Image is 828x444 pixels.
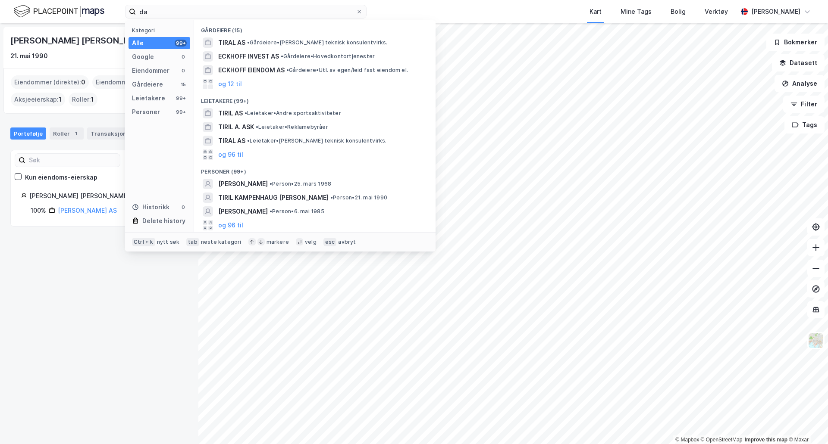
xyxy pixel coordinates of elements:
[247,39,250,46] span: •
[132,27,190,34] div: Kategori
[218,108,243,118] span: TIRIL AS
[766,34,825,51] button: Bokmerker
[256,124,328,130] span: Leietaker • Reklamebyråer
[218,206,268,217] span: [PERSON_NAME]
[58,207,117,214] a: [PERSON_NAME] AS
[59,94,62,105] span: 1
[247,137,387,144] span: Leietaker • [PERSON_NAME] teknisk konsulentvirks.
[218,122,254,132] span: TIRIL A. ASK
[323,238,337,246] div: esc
[270,180,272,187] span: •
[29,191,177,201] div: [PERSON_NAME] [PERSON_NAME]
[330,194,333,201] span: •
[14,4,104,19] img: logo.f888ab2527a4732fd821a326f86c7f29.svg
[180,67,187,74] div: 0
[25,154,120,167] input: Søk
[132,238,155,246] div: Ctrl + k
[87,127,146,140] div: Transaksjoner
[194,20,436,36] div: Gårdeiere (15)
[270,208,272,214] span: •
[270,180,331,187] span: Person • 25. mars 1968
[81,77,85,87] span: 0
[132,79,163,90] div: Gårdeiere
[808,332,824,349] img: Z
[286,67,289,73] span: •
[92,75,176,89] div: Eiendommer (Indirekte) :
[701,437,743,443] a: OpenStreetMap
[218,149,243,160] button: og 96 til
[11,75,89,89] div: Eiendommer (direkte) :
[175,95,187,102] div: 99+
[590,6,602,17] div: Kart
[281,53,283,59] span: •
[218,79,242,89] button: og 12 til
[11,93,65,106] div: Aksjeeierskap :
[784,116,825,134] button: Tags
[194,91,436,106] div: Leietakere (99+)
[72,129,80,138] div: 1
[218,37,245,48] span: TIRAL AS
[132,107,160,117] div: Personer
[10,51,48,61] div: 21. mai 1990
[132,202,169,212] div: Historikk
[281,53,375,60] span: Gårdeiere • Hovedkontortjenester
[245,110,341,117] span: Leietaker • Andre sportsaktiviteter
[675,437,699,443] a: Mapbox
[218,193,329,203] span: TIRIL KAMPENHAUG [PERSON_NAME]
[201,239,241,245] div: neste kategori
[218,136,245,146] span: TIRAL AS
[132,93,165,103] div: Leietakere
[218,179,268,189] span: [PERSON_NAME]
[50,127,84,140] div: Roller
[247,39,388,46] span: Gårdeiere • [PERSON_NAME] teknisk konsulentvirks.
[31,205,46,216] div: 100%
[218,65,285,75] span: ECKHOFF EIENDOM AS
[180,204,187,211] div: 0
[785,403,828,444] iframe: Chat Widget
[705,6,728,17] div: Verktøy
[142,216,185,226] div: Delete history
[10,34,153,47] div: [PERSON_NAME] [PERSON_NAME]
[25,172,97,183] div: Kun eiendoms-eierskap
[157,239,180,245] div: nytt søk
[218,220,243,230] button: og 96 til
[751,6,800,17] div: [PERSON_NAME]
[783,96,825,113] button: Filter
[175,40,187,47] div: 99+
[247,137,250,144] span: •
[180,53,187,60] div: 0
[132,38,144,48] div: Alle
[186,238,199,246] div: tab
[330,194,387,201] span: Person • 21. mai 1990
[745,437,787,443] a: Improve this map
[305,239,317,245] div: velg
[132,65,169,76] div: Eiendommer
[785,403,828,444] div: Kontrollprogram for chat
[10,127,46,140] div: Portefølje
[621,6,652,17] div: Mine Tags
[775,75,825,92] button: Analyse
[671,6,686,17] div: Bolig
[175,109,187,115] div: 99+
[245,110,247,116] span: •
[338,239,356,245] div: avbryt
[286,67,408,74] span: Gårdeiere • Utl. av egen/leid fast eiendom el.
[218,51,279,62] span: ECKHOFF INVEST AS
[69,93,97,106] div: Roller :
[91,94,94,105] span: 1
[256,124,258,130] span: •
[772,54,825,71] button: Datasett
[180,81,187,88] div: 15
[267,239,289,245] div: markere
[136,5,356,18] input: Søk på adresse, matrikkel, gårdeiere, leietakere eller personer
[270,208,324,215] span: Person • 6. mai 1985
[132,52,154,62] div: Google
[194,161,436,177] div: Personer (99+)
